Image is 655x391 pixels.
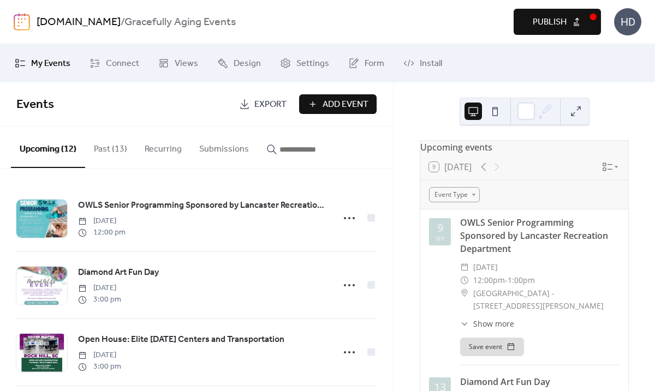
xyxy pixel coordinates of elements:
[78,361,121,372] span: 3:00 pm
[323,98,368,111] span: Add Event
[78,350,121,361] span: [DATE]
[420,57,442,70] span: Install
[436,236,445,241] div: Sep
[78,333,284,347] a: Open House: Elite [DATE] Centers and Transportation
[272,49,337,78] a: Settings
[365,57,384,70] span: Form
[121,12,124,33] b: /
[14,13,30,31] img: logo
[7,49,79,78] a: My Events
[78,282,121,294] span: [DATE]
[78,198,327,213] a: OWLS Senior Programming Sponsored by Lancaster Recreation Department
[78,294,121,305] span: 3:00 pm
[533,16,567,29] span: Publish
[78,227,126,238] span: 12:00 pm
[190,127,258,167] button: Submissions
[78,199,327,212] span: OWLS Senior Programming Sponsored by Lancaster Recreation Department
[175,57,198,70] span: Views
[460,274,469,287] div: ​
[473,287,620,313] span: [GEOGRAPHIC_DATA] - [STREET_ADDRESS][PERSON_NAME]
[231,94,295,114] a: Export
[150,49,206,78] a: Views
[106,57,139,70] span: Connect
[31,57,70,70] span: My Events
[296,57,329,70] span: Settings
[473,318,514,329] span: Show more
[473,261,498,274] span: [DATE]
[78,266,159,280] a: Diamond Art Fun Day
[460,261,469,274] div: ​
[78,266,159,279] span: Diamond Art Fun Day
[505,274,508,287] span: -
[437,222,443,233] div: 9
[614,8,641,35] div: HD
[209,49,269,78] a: Design
[124,12,236,33] b: Gracefully Aging Events
[81,49,147,78] a: Connect
[299,94,377,114] button: Add Event
[395,49,450,78] a: Install
[254,98,287,111] span: Export
[78,215,126,227] span: [DATE]
[85,127,136,167] button: Past (13)
[473,274,505,287] span: 12:00pm
[460,318,514,329] button: ​Show more
[340,49,392,78] a: Form
[460,338,524,356] button: Save event
[136,127,190,167] button: Recurring
[460,318,469,329] div: ​
[234,57,261,70] span: Design
[16,93,54,117] span: Events
[420,141,628,154] div: Upcoming events
[11,127,85,168] button: Upcoming (12)
[460,376,550,388] a: Diamond Art Fun Day
[460,287,469,300] div: ​
[508,274,535,287] span: 1:00pm
[37,12,121,33] a: [DOMAIN_NAME]
[514,9,601,35] button: Publish
[460,216,620,255] div: OWLS Senior Programming Sponsored by Lancaster Recreation Department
